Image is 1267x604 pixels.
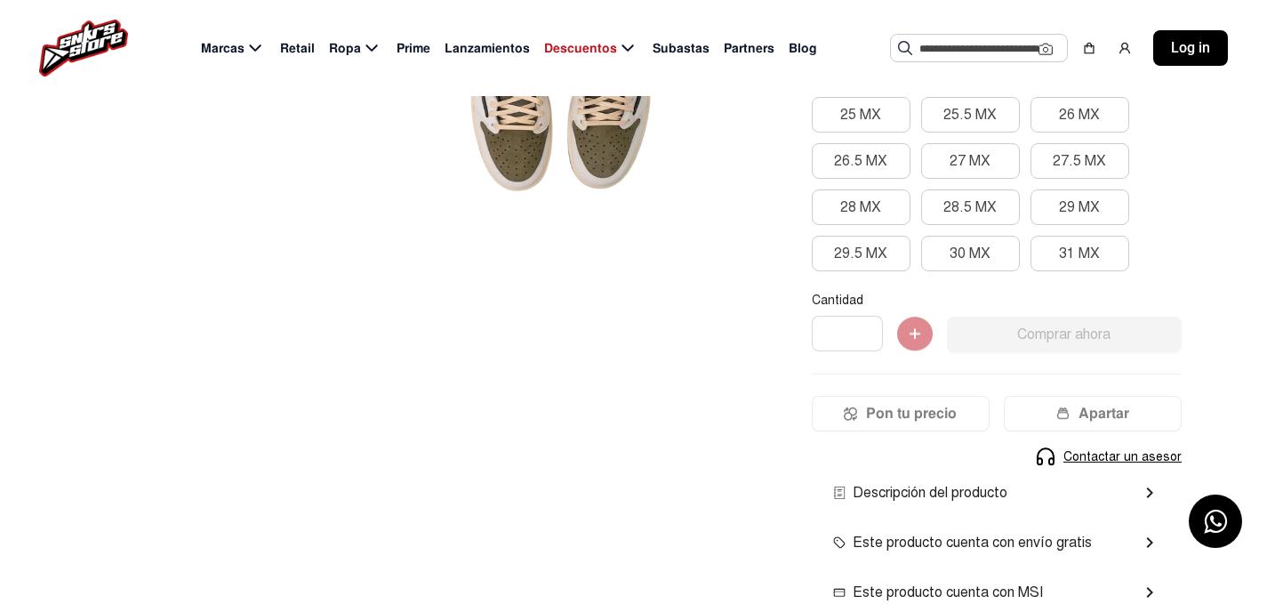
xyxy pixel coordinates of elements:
button: Comprar ahora [947,317,1182,352]
button: 29 MX [1030,189,1129,225]
button: 27 MX [921,143,1020,179]
span: Este producto cuenta con envío gratis [833,532,1092,553]
span: Partners [724,39,774,58]
p: Cantidad [812,293,1182,309]
button: 28 MX [812,189,910,225]
mat-icon: chevron_right [1139,482,1160,503]
img: msi [833,586,846,599]
button: Pon tu precio [812,396,990,431]
mat-icon: chevron_right [1139,582,1160,603]
span: Lanzamientos [445,39,530,58]
span: Contactar un asesor [1063,447,1182,466]
button: 25 MX [812,97,910,133]
img: Agregar al carrito [897,317,933,352]
img: shopping [1082,41,1096,55]
button: 29.5 MX [812,236,910,271]
button: 30 MX [921,236,1020,271]
button: 26.5 MX [812,143,910,179]
span: Blog [789,39,817,58]
span: Descuentos [544,39,617,58]
span: Ropa [329,39,361,58]
span: Subastas [653,39,710,58]
span: Descripción del producto [833,482,1007,503]
button: 27.5 MX [1030,143,1129,179]
mat-icon: chevron_right [1139,532,1160,553]
img: logo [39,20,128,77]
img: Icon.png [844,407,857,421]
img: Buscar [898,41,912,55]
span: Prime [397,39,430,58]
button: 31 MX [1030,236,1129,271]
button: Apartar [1004,396,1182,431]
button: 25.5 MX [921,97,1020,133]
button: 28.5 MX [921,189,1020,225]
img: user [1118,41,1132,55]
img: envio [833,487,846,499]
img: wallet-05.png [1056,407,1070,421]
button: 26 MX [1030,97,1129,133]
span: Log in [1171,37,1210,59]
span: Retail [280,39,315,58]
span: Este producto cuenta con MSI [833,582,1043,603]
span: Marcas [201,39,245,58]
img: envio [833,536,846,549]
img: Cámara [1038,42,1053,56]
